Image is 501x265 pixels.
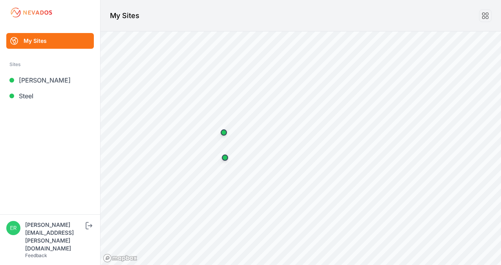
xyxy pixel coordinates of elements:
img: Nevados [9,6,53,19]
div: Map marker [216,125,232,140]
canvas: Map [101,31,501,265]
div: Sites [9,60,91,69]
a: Feedback [25,252,47,258]
a: [PERSON_NAME] [6,72,94,88]
a: My Sites [6,33,94,49]
div: Map marker [217,150,233,166]
h1: My Sites [110,10,139,21]
a: Steel [6,88,94,104]
img: erik.ordorica@solvenergy.com [6,221,20,235]
div: [PERSON_NAME][EMAIL_ADDRESS][PERSON_NAME][DOMAIN_NAME] [25,221,84,252]
a: Mapbox logo [103,254,137,263]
